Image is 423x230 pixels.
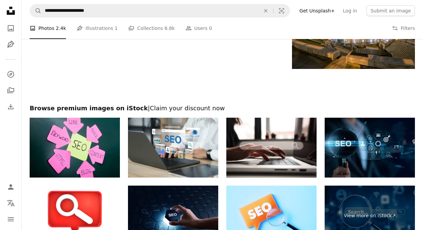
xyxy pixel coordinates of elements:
[325,118,415,178] img: SEO Search Engine Optimization Marketing concept. Businessman with magnifying glass in hand searc...
[339,5,361,16] a: Log in
[77,17,118,39] a: Illustrations 1
[4,84,18,97] a: Collections
[4,38,18,51] a: Illustrations
[258,4,273,17] button: Clear
[115,25,118,32] span: 1
[4,68,18,81] a: Explore
[392,17,415,39] button: Filters
[30,118,120,178] img: SEO
[148,105,225,112] span: | Claim your discount now
[4,22,18,35] a: Photos
[4,100,18,113] a: Download History
[226,118,317,178] img: Search Find Web Online Technology Internet Website Concept
[30,4,290,17] form: Find visuals sitewide
[4,180,18,194] a: Log in / Sign up
[30,4,41,17] button: Search Unsplash
[30,104,415,112] h2: Browse premium images on iStock
[295,5,339,16] a: Get Unsplash+
[209,25,212,32] span: 0
[4,4,18,19] a: Home — Unsplash
[164,25,174,32] span: 6.8k
[186,17,212,39] a: Users 0
[273,4,290,17] button: Visual search
[4,196,18,210] button: Language
[128,17,174,39] a: Collections 6.8k
[366,5,415,16] button: Submit an image
[4,213,18,226] button: Menu
[128,118,218,178] img: Businessman using a computer for analysis SEO Search Engine Optimization Marketing Ranking Traffi...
